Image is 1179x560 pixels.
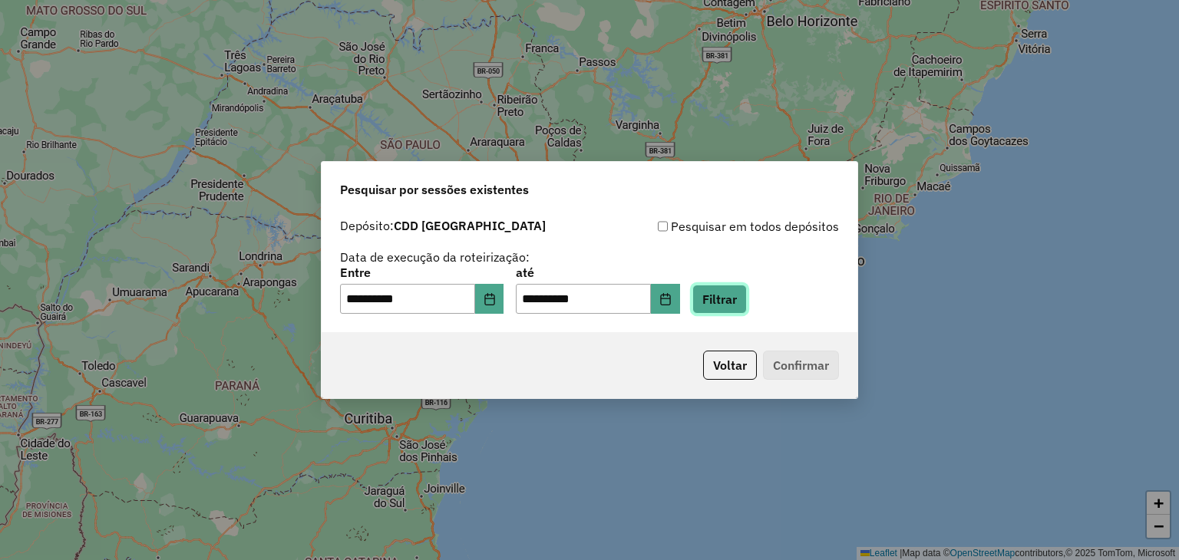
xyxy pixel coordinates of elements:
[692,285,747,314] button: Filtrar
[394,218,546,233] strong: CDD [GEOGRAPHIC_DATA]
[340,248,530,266] label: Data de execução da roteirização:
[340,263,504,282] label: Entre
[340,216,546,235] label: Depósito:
[516,263,679,282] label: até
[589,217,839,236] div: Pesquisar em todos depósitos
[651,284,680,315] button: Choose Date
[703,351,757,380] button: Voltar
[340,180,529,199] span: Pesquisar por sessões existentes
[475,284,504,315] button: Choose Date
